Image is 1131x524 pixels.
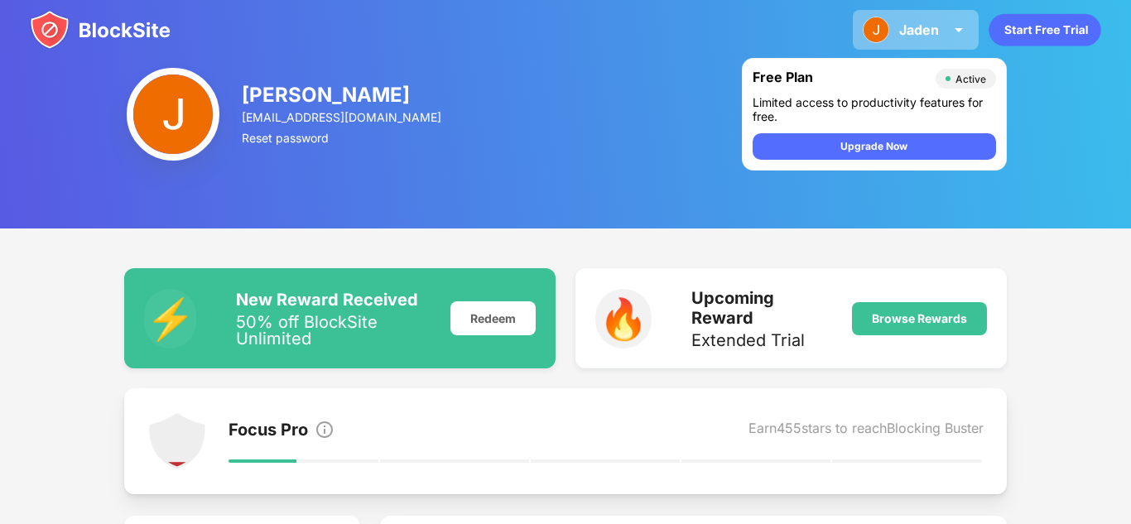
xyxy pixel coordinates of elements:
div: ⚡️ [144,289,196,349]
div: Upgrade Now [840,138,907,155]
div: [PERSON_NAME] [242,83,444,107]
div: Browse Rewards [872,312,967,325]
div: New Reward Received [236,290,431,310]
div: [EMAIL_ADDRESS][DOMAIN_NAME] [242,110,444,124]
div: 🔥 [595,289,652,349]
div: Active [955,73,986,85]
div: Jaden [899,22,939,38]
div: Focus Pro [229,420,308,443]
img: blocksite-icon.svg [30,10,171,50]
div: animation [989,13,1101,46]
img: info.svg [315,420,334,440]
img: points-level-1.svg [147,411,207,471]
div: 50% off BlockSite Unlimited [236,314,431,347]
div: Upcoming Reward [691,288,832,328]
img: ACg8ocISxqTEBl11CMwg-VM6ME4J8Ijv8F3M0_AgRJptDK-xcyJ4OQ=s96-c [863,17,889,43]
img: ACg8ocISxqTEBl11CMwg-VM6ME4J8Ijv8F3M0_AgRJptDK-xcyJ4OQ=s96-c [127,68,219,161]
div: Extended Trial [691,332,832,349]
div: Redeem [450,301,536,335]
div: Earn 455 stars to reach Blocking Buster [748,420,984,443]
div: Free Plan [753,69,927,89]
div: Limited access to productivity features for free. [753,95,996,123]
div: Reset password [242,131,444,145]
